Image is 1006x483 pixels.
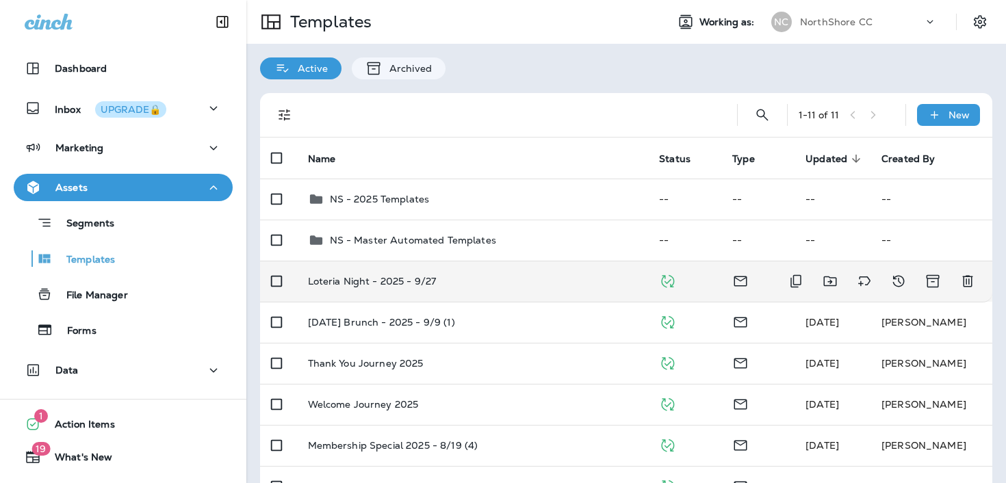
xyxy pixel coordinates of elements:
[330,194,430,205] p: NS - 2025 Templates
[14,356,233,384] button: Data
[330,235,496,246] p: NS - Master Automated Templates
[659,315,676,327] span: Published
[805,398,839,410] span: Brooks Mires
[659,274,676,286] span: Published
[53,254,115,267] p: Templates
[14,134,233,161] button: Marketing
[308,317,455,328] p: [DATE] Brunch - 2025 - 9/9 (1)
[870,384,992,425] td: [PERSON_NAME]
[816,267,844,295] button: Move to folder
[732,153,755,165] span: Type
[800,16,873,27] p: NorthShore CC
[271,101,298,129] button: Filters
[732,315,749,327] span: Email
[14,174,233,201] button: Assets
[659,438,676,450] span: Published
[285,12,372,32] p: Templates
[55,365,79,376] p: Data
[954,267,981,295] button: Delete
[870,220,992,261] td: --
[31,442,50,456] span: 19
[101,105,161,114] div: UPGRADE🔒
[799,109,839,120] div: 1 - 11 of 11
[870,425,992,466] td: [PERSON_NAME]
[34,409,48,423] span: 1
[881,153,953,165] span: Created By
[732,356,749,368] span: Email
[919,267,947,295] button: Archive
[53,289,128,302] p: File Manager
[14,94,233,122] button: InboxUPGRADE🔒
[203,8,242,36] button: Collapse Sidebar
[805,153,865,165] span: Updated
[55,101,166,116] p: Inbox
[881,153,935,165] span: Created By
[659,153,691,165] span: Status
[732,153,773,165] span: Type
[308,440,478,451] p: Membership Special 2025 - 8/19 (4)
[732,397,749,409] span: Email
[949,109,970,120] p: New
[55,182,88,193] p: Assets
[805,357,839,369] span: Brooks Mires
[659,397,676,409] span: Published
[14,244,233,273] button: Templates
[53,325,96,338] p: Forms
[870,343,992,384] td: [PERSON_NAME]
[648,179,721,220] td: --
[870,179,992,220] td: --
[14,208,233,237] button: Segments
[41,452,112,468] span: What's New
[55,142,103,153] p: Marketing
[41,419,115,435] span: Action Items
[308,399,419,410] p: Welcome Journey 2025
[648,220,721,261] td: --
[659,153,708,165] span: Status
[14,315,233,344] button: Forms
[795,179,870,220] td: --
[885,267,912,295] button: View Changelog
[805,153,847,165] span: Updated
[870,302,992,343] td: [PERSON_NAME]
[291,63,328,74] p: Active
[659,356,676,368] span: Published
[14,55,233,82] button: Dashboard
[699,16,758,28] span: Working as:
[805,316,839,328] span: Celeste Janson
[782,267,810,295] button: Duplicate
[732,438,749,450] span: Email
[308,358,424,369] p: Thank You Journey 2025
[308,153,336,165] span: Name
[53,218,114,231] p: Segments
[732,274,749,286] span: Email
[308,153,354,165] span: Name
[14,443,233,471] button: 19What's New
[771,12,792,32] div: NC
[14,280,233,309] button: File Manager
[14,410,233,438] button: 1Action Items
[805,439,839,452] span: Brooks Mires
[383,63,432,74] p: Archived
[851,267,878,295] button: Add tags
[55,63,107,74] p: Dashboard
[968,10,992,34] button: Settings
[721,220,795,261] td: --
[749,101,776,129] button: Search Templates
[308,276,437,287] p: Loteria Night - 2025 - 9/27
[795,220,870,261] td: --
[721,179,795,220] td: --
[95,101,166,118] button: UPGRADE🔒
